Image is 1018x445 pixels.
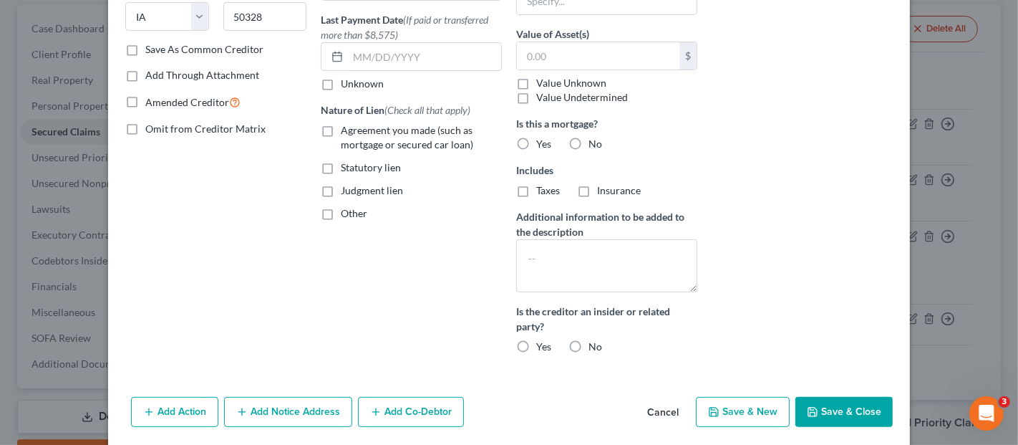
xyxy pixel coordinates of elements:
[536,76,606,90] label: Value Unknown
[969,396,1004,431] iframe: Intercom live chat
[223,2,307,31] input: Enter zip...
[321,12,502,42] label: Last Payment Date
[696,397,790,427] button: Save & New
[145,96,229,108] span: Amended Creditor
[516,27,589,42] label: Value of Asset(s)
[516,304,697,334] label: Is the creditor an insider or related party?
[341,184,403,196] span: Judgment lien
[636,398,690,427] button: Cancel
[588,340,602,353] span: No
[224,397,352,427] button: Add Notice Address
[516,116,697,131] label: Is this a mortgage?
[384,104,470,116] span: (Check all that apply)
[145,42,263,57] label: Save As Common Creditor
[597,184,641,196] span: Insurance
[679,42,697,70] div: $
[795,397,893,427] button: Save & Close
[588,138,602,150] span: No
[341,77,384,91] label: Unknown
[536,340,551,353] span: Yes
[341,207,367,219] span: Other
[516,209,697,239] label: Additional information to be added to the description
[517,42,679,70] input: 0.00
[145,68,259,82] label: Add Through Attachment
[999,396,1010,408] span: 3
[341,161,401,173] span: Statutory lien
[321,14,488,41] span: (If paid or transferred more than $8,575)
[348,43,501,70] input: MM/DD/YYYY
[341,124,473,150] span: Agreement you made (such as mortgage or secured car loan)
[321,102,470,118] label: Nature of Lien
[536,90,628,105] label: Value Undetermined
[536,184,560,196] span: Taxes
[131,397,218,427] button: Add Action
[358,397,464,427] button: Add Co-Debtor
[516,163,697,178] label: Includes
[536,138,551,150] span: Yes
[145,123,266,135] span: Omit from Creditor Matrix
